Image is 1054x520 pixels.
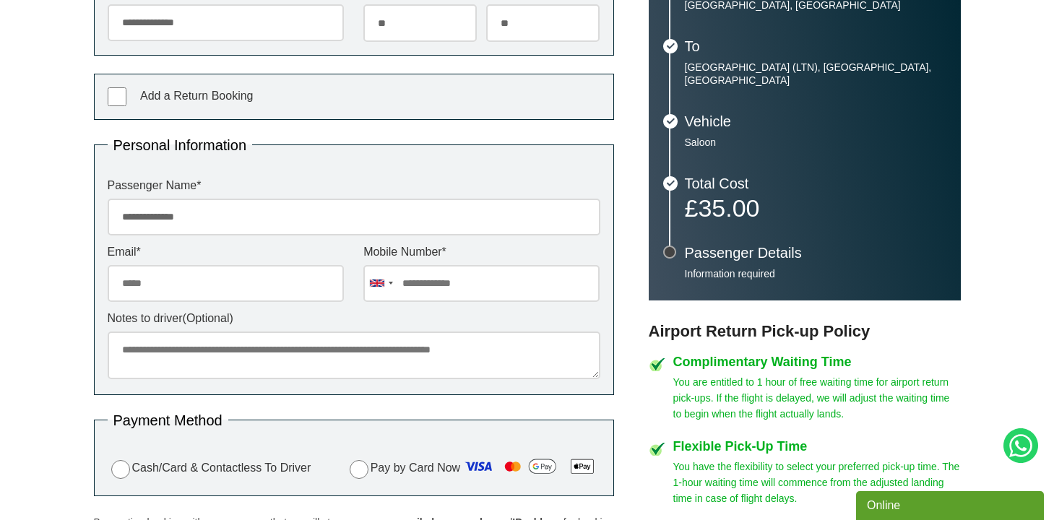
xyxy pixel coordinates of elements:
[350,460,368,479] input: Pay by Card Now
[183,312,233,324] span: (Optional)
[364,266,397,301] div: United Kingdom: +44
[685,61,946,87] p: [GEOGRAPHIC_DATA] (LTN), [GEOGRAPHIC_DATA], [GEOGRAPHIC_DATA]
[346,455,600,482] label: Pay by Card Now
[673,459,961,506] p: You have the flexibility to select your preferred pick-up time. The 1-hour waiting time will comm...
[108,413,228,428] legend: Payment Method
[108,180,600,191] label: Passenger Name
[685,39,946,53] h3: To
[673,374,961,422] p: You are entitled to 1 hour of free waiting time for airport return pick-ups. If the flight is del...
[685,198,946,218] p: £
[685,176,946,191] h3: Total Cost
[685,267,946,280] p: Information required
[111,460,130,479] input: Cash/Card & Contactless To Driver
[363,246,600,258] label: Mobile Number
[108,138,253,152] legend: Personal Information
[685,136,946,149] p: Saloon
[673,440,961,453] h4: Flexible Pick-Up Time
[673,355,961,368] h4: Complimentary Waiting Time
[685,114,946,129] h3: Vehicle
[108,87,126,106] input: Add a Return Booking
[698,194,759,222] span: 35.00
[856,488,1047,520] iframe: chat widget
[108,458,311,479] label: Cash/Card & Contactless To Driver
[649,322,961,341] h3: Airport Return Pick-up Policy
[108,246,344,258] label: Email
[140,90,254,102] span: Add a Return Booking
[685,246,946,260] h3: Passenger Details
[108,313,600,324] label: Notes to driver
